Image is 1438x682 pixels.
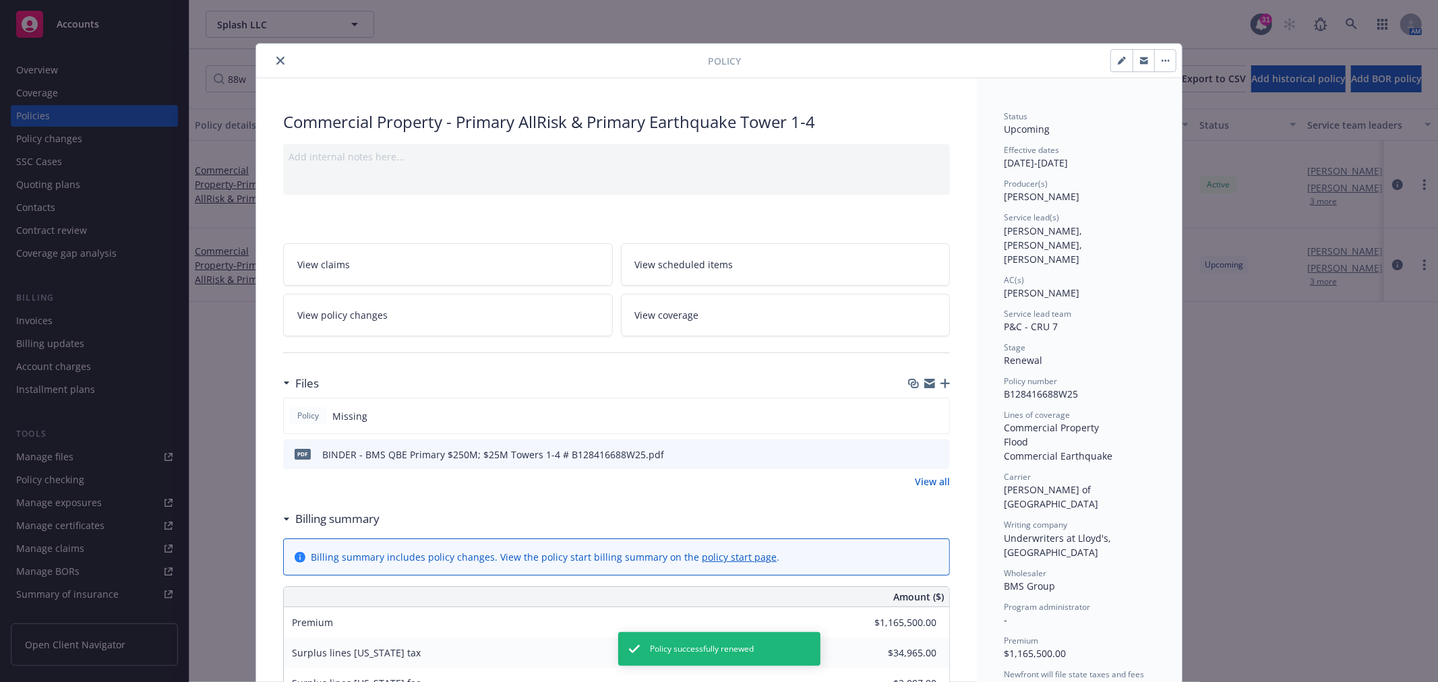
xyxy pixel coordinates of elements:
[1004,532,1114,559] span: Underwriters at Lloyd's, [GEOGRAPHIC_DATA]
[1004,613,1007,626] span: -
[932,447,945,462] button: preview file
[1004,387,1078,400] span: B128416688W25
[297,257,350,272] span: View claims
[283,243,613,286] a: View claims
[295,375,319,392] h3: Files
[1004,471,1031,483] span: Carrier
[1004,635,1038,646] span: Premium
[1004,669,1144,680] span: Newfront will file state taxes and fees
[621,294,951,336] a: View coverage
[1004,144,1155,170] div: [DATE] - [DATE]
[1004,421,1155,435] div: Commercial Property
[1004,519,1067,530] span: Writing company
[1004,567,1046,579] span: Wholesaler
[1004,342,1025,353] span: Stage
[1004,435,1155,449] div: Flood
[283,375,319,392] div: Files
[915,474,950,489] a: View all
[295,510,380,528] h3: Billing summary
[1004,212,1059,223] span: Service lead(s)
[322,447,664,462] div: BINDER - BMS QBE Primary $250M; $25M Towers 1-4 # B128416688W25.pdf
[635,257,733,272] span: View scheduled items
[651,643,754,655] span: Policy successfully renewed
[708,54,741,68] span: Policy
[1004,409,1070,421] span: Lines of coverage
[283,510,380,528] div: Billing summary
[292,616,333,629] span: Premium
[1004,190,1079,203] span: [PERSON_NAME]
[621,243,951,286] a: View scheduled items
[911,447,922,462] button: download file
[1004,483,1098,510] span: [PERSON_NAME] of [GEOGRAPHIC_DATA]
[1004,308,1071,319] span: Service lead team
[332,409,367,423] span: Missing
[702,551,777,563] a: policy start page
[311,550,779,564] div: Billing summary includes policy changes. View the policy start billing summary on the .
[1004,449,1155,463] div: Commercial Earthquake
[292,646,421,659] span: Surplus lines [US_STATE] tax
[1004,647,1066,660] span: $1,165,500.00
[289,150,945,164] div: Add internal notes here...
[1004,224,1085,266] span: [PERSON_NAME], [PERSON_NAME], [PERSON_NAME]
[635,308,699,322] span: View coverage
[857,643,945,663] input: 0.00
[272,53,289,69] button: close
[1004,320,1058,333] span: P&C - CRU 7
[857,613,945,633] input: 0.00
[1004,144,1059,156] span: Effective dates
[1004,286,1079,299] span: [PERSON_NAME]
[1004,375,1057,387] span: Policy number
[893,590,944,604] span: Amount ($)
[295,449,311,459] span: pdf
[1004,274,1024,286] span: AC(s)
[1004,601,1090,613] span: Program administrator
[283,111,950,133] div: Commercial Property - Primary AllRisk & Primary Earthquake Tower 1-4
[283,294,613,336] a: View policy changes
[1004,178,1048,189] span: Producer(s)
[1004,354,1042,367] span: Renewal
[1004,111,1027,122] span: Status
[1004,580,1055,592] span: BMS Group
[295,410,322,422] span: Policy
[297,308,388,322] span: View policy changes
[1004,123,1050,135] span: Upcoming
